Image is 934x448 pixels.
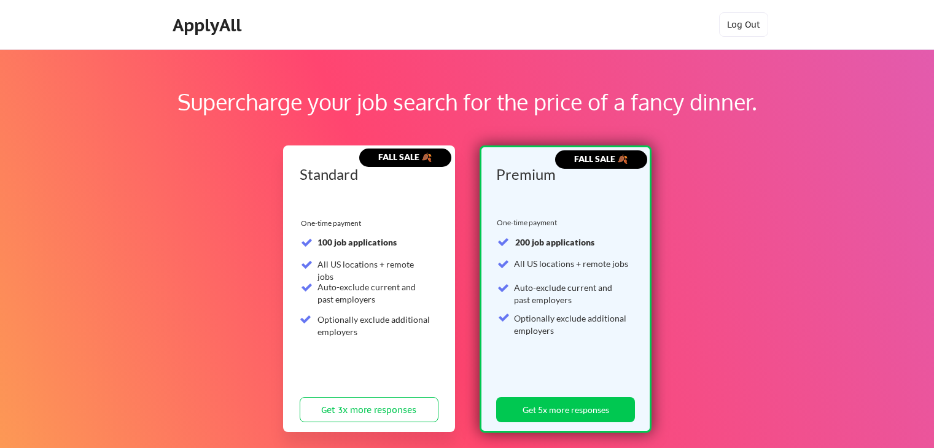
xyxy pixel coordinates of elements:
div: Standard [300,167,434,182]
strong: FALL SALE 🍂 [574,153,628,164]
div: Auto-exclude current and past employers [514,282,628,306]
div: Optionally exclude additional employers [514,312,628,336]
div: Premium [496,167,631,182]
div: All US locations + remote jobs [514,258,628,270]
strong: 100 job applications [317,237,397,247]
strong: FALL SALE 🍂 [378,152,432,162]
button: Log Out [719,12,768,37]
strong: 200 job applications [515,237,594,247]
div: One-time payment [497,218,561,228]
button: Get 3x more responses [300,397,438,422]
div: One-time payment [301,218,365,228]
div: All US locations + remote jobs [317,258,431,282]
button: Get 5x more responses [496,397,635,422]
div: Supercharge your job search for the price of a fancy dinner. [79,85,855,118]
div: ApplyAll [173,15,245,36]
div: Auto-exclude current and past employers [317,281,431,305]
div: Optionally exclude additional employers [317,314,431,338]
